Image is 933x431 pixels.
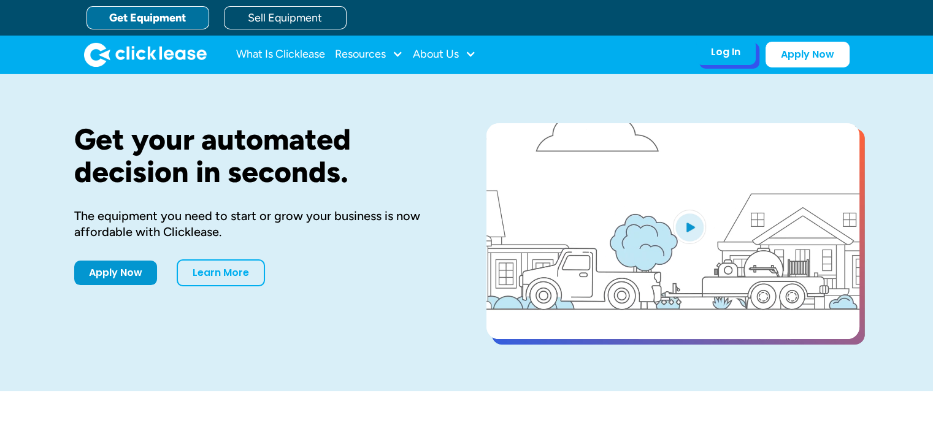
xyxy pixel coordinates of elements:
[84,42,207,67] img: Clicklease logo
[335,42,403,67] div: Resources
[413,42,476,67] div: About Us
[711,46,740,58] div: Log In
[224,6,347,29] a: Sell Equipment
[86,6,209,29] a: Get Equipment
[673,210,706,244] img: Blue play button logo on a light blue circular background
[74,123,447,188] h1: Get your automated decision in seconds.
[766,42,850,67] a: Apply Now
[74,208,447,240] div: The equipment you need to start or grow your business is now affordable with Clicklease.
[236,42,325,67] a: What Is Clicklease
[486,123,859,339] a: open lightbox
[84,42,207,67] a: home
[177,259,265,286] a: Learn More
[74,261,157,285] a: Apply Now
